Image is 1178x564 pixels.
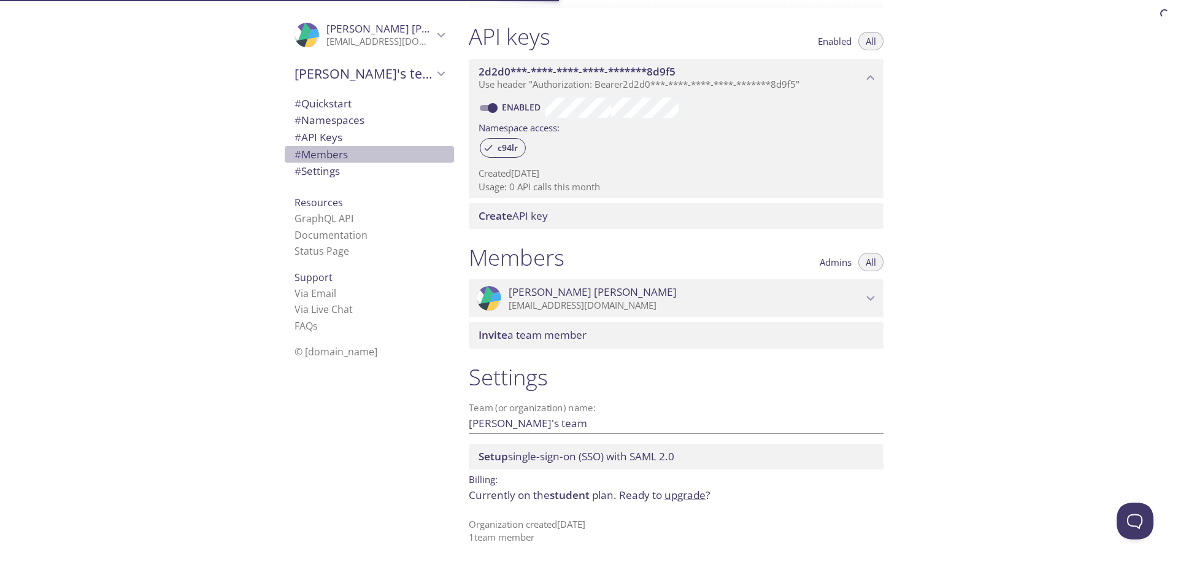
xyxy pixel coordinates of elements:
[469,518,883,544] p: Organization created [DATE] 1 team member
[469,444,883,469] div: Setup SSO
[550,488,590,502] span: student
[294,196,343,209] span: Resources
[294,345,377,358] span: © [DOMAIN_NAME]
[294,96,301,110] span: #
[294,147,348,161] span: Members
[326,36,433,48] p: [EMAIL_ADDRESS][DOMAIN_NAME]
[469,23,550,50] h1: API keys
[294,164,301,178] span: #
[285,15,454,55] div: Mohammad Abdullah
[294,164,340,178] span: Settings
[469,203,883,229] div: Create API Key
[294,319,318,333] a: FAQ
[294,113,301,127] span: #
[294,303,353,316] a: Via Live Chat
[469,279,883,317] div: Mohammad Abdullah
[285,146,454,163] div: Members
[469,487,883,503] p: Currently on the plan.
[294,130,301,144] span: #
[313,319,318,333] span: s
[285,95,454,112] div: Quickstart
[469,322,883,348] div: Invite a team member
[858,32,883,50] button: All
[509,285,677,299] span: [PERSON_NAME] [PERSON_NAME]
[810,32,859,50] button: Enabled
[479,209,512,223] span: Create
[858,253,883,271] button: All
[294,130,342,144] span: API Keys
[1117,503,1153,539] iframe: Help Scout Beacon - Open
[285,58,454,90] div: Mohammad's team
[285,129,454,146] div: API Keys
[469,363,883,391] h1: Settings
[812,253,859,271] button: Admins
[469,403,596,412] label: Team (or organization) name:
[294,271,333,284] span: Support
[469,244,564,271] h1: Members
[480,138,526,158] div: c94lr
[294,287,336,300] a: Via Email
[479,328,587,342] span: a team member
[294,228,368,242] a: Documentation
[326,21,495,36] span: [PERSON_NAME] [PERSON_NAME]
[479,328,507,342] span: Invite
[479,209,548,223] span: API key
[294,244,349,258] a: Status Page
[664,488,706,502] a: upgrade
[285,163,454,180] div: Team Settings
[285,112,454,129] div: Namespaces
[479,118,560,136] label: Namespace access:
[500,101,545,113] a: Enabled
[479,449,508,463] span: Setup
[294,96,352,110] span: Quickstart
[294,147,301,161] span: #
[479,180,874,193] p: Usage: 0 API calls this month
[294,212,353,225] a: GraphQL API
[619,488,710,502] span: Ready to ?
[479,449,674,463] span: single-sign-on (SSO) with SAML 2.0
[294,113,364,127] span: Namespaces
[490,142,525,153] span: c94lr
[469,469,883,487] p: Billing:
[479,167,874,180] p: Created [DATE]
[509,299,863,312] p: [EMAIL_ADDRESS][DOMAIN_NAME]
[294,65,433,82] span: [PERSON_NAME]'s team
